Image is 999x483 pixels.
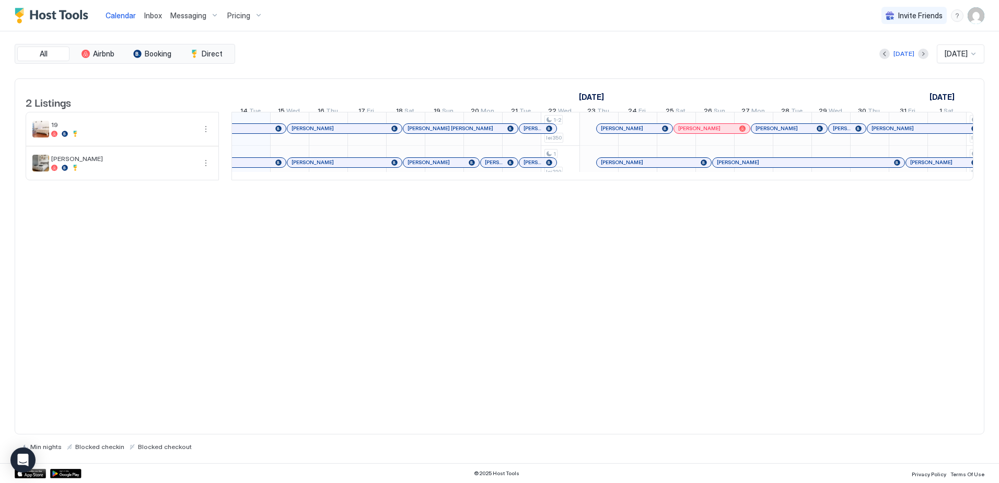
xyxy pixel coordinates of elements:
[576,89,607,105] a: October 1, 2025
[200,157,212,169] button: More options
[286,107,300,118] span: Wed
[553,151,556,157] span: 1
[292,125,334,132] span: [PERSON_NAME]
[951,9,963,22] div: menu
[545,105,574,120] a: October 22, 2025
[275,105,303,120] a: October 15, 2025
[15,44,235,64] div: tab-group
[180,47,233,61] button: Direct
[238,105,263,120] a: October 14, 2025
[144,10,162,21] a: Inbox
[945,49,968,59] span: [DATE]
[315,105,341,120] a: October 16, 2025
[408,159,450,166] span: [PERSON_NAME]
[474,470,519,477] span: © 2025 Host Tools
[481,107,494,118] span: Mon
[751,107,765,118] span: Mon
[739,105,768,120] a: October 27, 2025
[676,107,686,118] span: Sat
[10,447,36,473] div: Open Intercom Messenger
[892,48,916,60] button: [DATE]
[318,107,324,118] span: 16
[524,159,542,166] span: [PERSON_NAME]
[779,105,805,120] a: October 28, 2025
[601,159,643,166] span: [PERSON_NAME]
[939,107,942,118] span: 1
[855,105,882,120] a: October 30, 2025
[278,107,285,118] span: 15
[678,125,721,132] span: [PERSON_NAME]
[908,107,915,118] span: Fri
[781,107,789,118] span: 28
[879,49,890,59] button: Previous month
[912,468,946,479] a: Privacy Policy
[937,105,956,120] a: November 1, 2025
[75,443,124,451] span: Blocked checkin
[791,107,803,118] span: Tue
[408,125,493,132] span: [PERSON_NAME] [PERSON_NAME]
[50,469,82,478] a: Google Play Store
[829,107,842,118] span: Wed
[145,49,171,59] span: Booking
[93,49,114,59] span: Airbnb
[508,105,533,120] a: October 21, 2025
[51,121,195,129] span: 19
[819,107,827,118] span: 29
[893,49,914,59] div: [DATE]
[434,107,440,118] span: 19
[106,11,136,20] span: Calendar
[546,134,562,141] span: lei350
[15,8,93,24] a: Host Tools Logo
[918,49,928,59] button: Next month
[950,471,984,477] span: Terms Of Use
[200,123,212,135] div: menu
[912,471,946,477] span: Privacy Policy
[968,7,984,24] div: User profile
[40,49,48,59] span: All
[485,159,503,166] span: [PERSON_NAME]
[404,107,414,118] span: Sat
[714,107,725,118] span: Sun
[72,47,124,61] button: Airbnb
[126,47,178,61] button: Booking
[468,105,497,120] a: October 20, 2025
[833,125,851,132] span: [PERSON_NAME]
[597,107,609,118] span: Thu
[170,11,206,20] span: Messaging
[431,105,456,120] a: October 19, 2025
[138,443,192,451] span: Blocked checkout
[356,105,377,120] a: October 17, 2025
[587,107,596,118] span: 23
[358,107,365,118] span: 17
[971,168,987,175] span: lei250
[15,469,46,478] a: App Store
[202,49,223,59] span: Direct
[240,107,248,118] span: 14
[717,159,759,166] span: [PERSON_NAME]
[553,117,561,123] span: 1-2
[396,107,403,118] span: 18
[704,107,712,118] span: 26
[701,105,728,120] a: October 26, 2025
[17,47,69,61] button: All
[944,107,954,118] span: Sat
[442,107,454,118] span: Sun
[471,107,479,118] span: 20
[585,105,612,120] a: October 23, 2025
[548,107,556,118] span: 22
[666,107,674,118] span: 25
[638,107,646,118] span: Fri
[816,105,845,120] a: October 29, 2025
[292,159,334,166] span: [PERSON_NAME]
[898,11,943,20] span: Invite Friends
[32,155,49,171] div: listing image
[756,125,798,132] span: [PERSON_NAME]
[971,134,987,141] span: lei292
[858,107,866,118] span: 30
[326,107,338,118] span: Thu
[872,125,914,132] span: [PERSON_NAME]
[950,468,984,479] a: Terms Of Use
